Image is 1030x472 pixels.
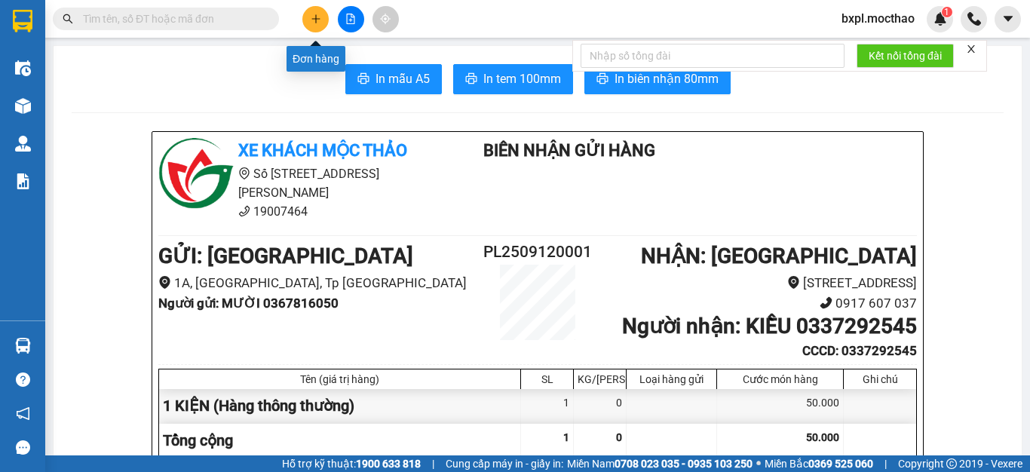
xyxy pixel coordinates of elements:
[967,12,981,26] img: phone-icon
[15,338,31,354] img: warehouse-icon
[802,343,917,358] b: CCCD : 0337292545
[356,458,421,470] strong: 1900 633 818
[453,64,573,94] button: printerIn tem 100mm
[376,69,430,88] span: In mẫu A5
[446,455,563,472] span: Cung cấp máy in - giấy in:
[159,389,521,423] div: 1 KIỆN (Hàng thông thường)
[641,244,917,268] b: NHẬN : [GEOGRAPHIC_DATA]
[357,72,369,87] span: printer
[282,455,421,472] span: Hỗ trợ kỹ thuật:
[104,81,201,131] li: VP [GEOGRAPHIC_DATA]
[525,373,569,385] div: SL
[474,240,601,265] h2: PL2509120001
[8,8,60,60] img: logo.jpg
[163,431,233,449] span: Tổng cộng
[483,141,655,160] b: Biên Nhận Gửi Hàng
[15,173,31,189] img: solution-icon
[857,44,954,68] button: Kết nối tổng đài
[615,458,753,470] strong: 0708 023 035 - 0935 103 250
[616,431,622,443] span: 0
[578,373,622,385] div: KG/[PERSON_NAME]
[884,455,887,472] span: |
[380,14,391,24] span: aim
[163,373,517,385] div: Tên (giá trị hàng)
[16,406,30,421] span: notification
[158,296,339,311] b: Người gửi : MƯỜI 0367816050
[756,461,761,467] span: ⚪️
[717,389,844,423] div: 50.000
[13,10,32,32] img: logo-vxr
[158,273,474,293] li: 1A, [GEOGRAPHIC_DATA], Tp [GEOGRAPHIC_DATA]
[829,9,927,28] span: bxpl.mocthao
[345,64,442,94] button: printerIn mẫu A5
[944,7,949,17] span: 1
[158,138,234,213] img: logo.jpg
[820,296,832,309] span: phone
[806,431,839,443] span: 50.000
[372,6,399,32] button: aim
[622,314,917,339] b: Người nhận : KIỀU 0337292545
[483,69,561,88] span: In tem 100mm
[311,14,321,24] span: plus
[16,372,30,387] span: question-circle
[8,81,104,131] li: VP [GEOGRAPHIC_DATA]
[287,46,345,72] div: Đơn hàng
[1001,12,1015,26] span: caret-down
[721,373,839,385] div: Cước món hàng
[848,373,912,385] div: Ghi chú
[83,11,261,27] input: Tìm tên, số ĐT hoặc mã đơn
[238,141,407,160] b: Xe khách Mộc Thảo
[465,72,477,87] span: printer
[933,12,947,26] img: icon-new-feature
[630,373,713,385] div: Loại hàng gửi
[601,273,917,293] li: [STREET_ADDRESS]
[238,205,250,217] span: phone
[584,64,731,94] button: printerIn biên nhận 80mm
[521,389,574,423] div: 1
[158,202,439,221] li: 19007464
[601,293,917,314] li: 0917 607 037
[765,455,873,472] span: Miền Bắc
[63,14,73,24] span: search
[581,44,845,68] input: Nhập số tổng đài
[15,136,31,152] img: warehouse-icon
[345,14,356,24] span: file-add
[15,60,31,76] img: warehouse-icon
[15,98,31,114] img: warehouse-icon
[808,458,873,470] strong: 0369 525 060
[238,167,250,179] span: environment
[995,6,1021,32] button: caret-down
[158,164,439,202] li: Số [STREET_ADDRESS][PERSON_NAME]
[563,431,569,443] span: 1
[946,458,957,469] span: copyright
[432,455,434,472] span: |
[596,72,608,87] span: printer
[574,389,627,423] div: 0
[302,6,329,32] button: plus
[942,7,952,17] sup: 1
[966,44,976,54] span: close
[8,8,219,64] li: Xe khách Mộc Thảo
[869,48,942,64] span: Kết nối tổng đài
[338,6,364,32] button: file-add
[615,69,719,88] span: In biên nhận 80mm
[158,244,413,268] b: GỬI : [GEOGRAPHIC_DATA]
[158,276,171,289] span: environment
[787,276,800,289] span: environment
[567,455,753,472] span: Miền Nam
[16,440,30,455] span: message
